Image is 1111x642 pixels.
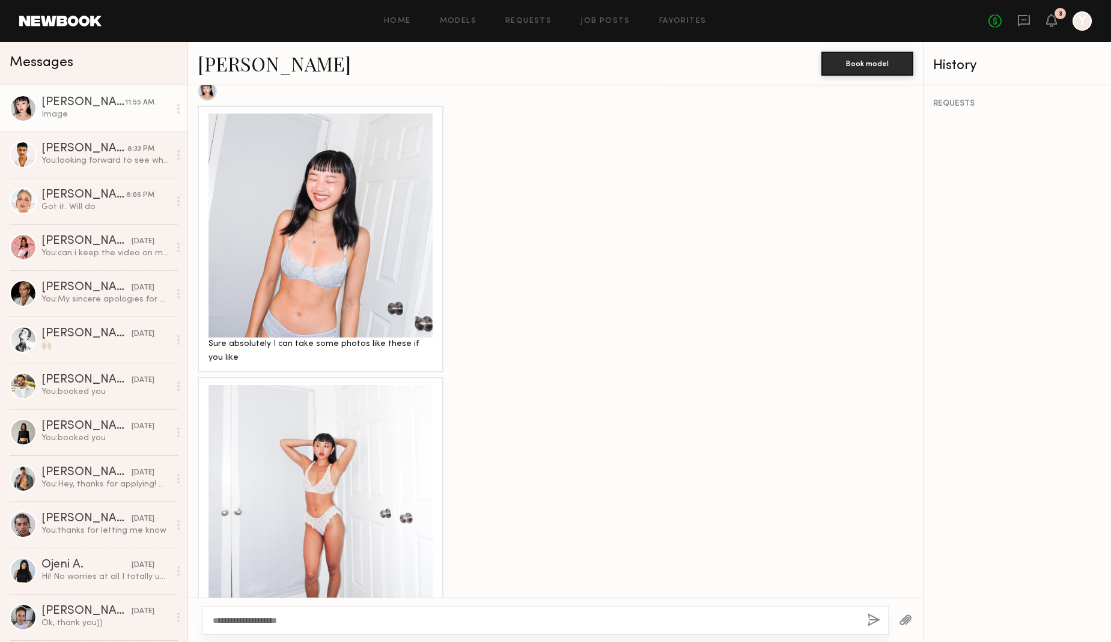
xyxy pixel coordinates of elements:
[41,617,169,629] div: Ok, thank you))
[41,282,132,294] div: [PERSON_NAME]
[209,338,433,365] div: Sure absolutely I can take some photos like these if you like
[132,513,154,525] div: [DATE]
[41,374,132,386] div: [PERSON_NAME]
[41,386,169,398] div: You: booked you
[132,606,154,617] div: [DATE]
[127,144,154,155] div: 8:33 PM
[41,328,132,340] div: [PERSON_NAME]
[1059,11,1062,17] div: 3
[10,56,73,70] span: Messages
[41,294,169,305] div: You: My sincere apologies for my outrageously late response! Would you still like to work together?
[41,525,169,536] div: You: thanks for letting me know
[132,421,154,432] div: [DATE]
[126,190,154,201] div: 8:06 PM
[41,432,169,444] div: You: booked you
[41,420,132,432] div: [PERSON_NAME]
[580,17,630,25] a: Job Posts
[132,329,154,340] div: [DATE]
[41,479,169,490] div: You: Hey, thanks for applying! We think you’re going to be a great fit. Just want to make sure yo...
[132,236,154,247] div: [DATE]
[132,467,154,479] div: [DATE]
[41,109,169,120] div: Image
[41,247,169,259] div: You: can i keep the video on my iinstagram feed though ?
[41,97,125,109] div: [PERSON_NAME]
[821,52,913,76] button: Book model
[41,201,169,213] div: Got it. Will do
[933,100,1101,108] div: REQUESTS
[198,50,351,76] a: [PERSON_NAME]
[41,605,132,617] div: [PERSON_NAME]
[440,17,476,25] a: Models
[132,560,154,571] div: [DATE]
[659,17,707,25] a: Favorites
[132,375,154,386] div: [DATE]
[821,58,913,68] a: Book model
[41,467,132,479] div: [PERSON_NAME]
[41,340,169,351] div: 🙌🏼
[1073,11,1092,31] a: Y
[125,97,154,109] div: 11:55 AM
[933,59,1101,73] div: History
[41,235,132,247] div: [PERSON_NAME]
[41,189,126,201] div: [PERSON_NAME]
[41,155,169,166] div: You: looking forward to see what you creates
[41,559,132,571] div: Ojeni A.
[384,17,411,25] a: Home
[132,282,154,294] div: [DATE]
[505,17,552,25] a: Requests
[41,571,169,583] div: Hi! No worries at all I totally understand :) yes I’m still open to working together!
[41,143,127,155] div: [PERSON_NAME]
[41,513,132,525] div: [PERSON_NAME]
